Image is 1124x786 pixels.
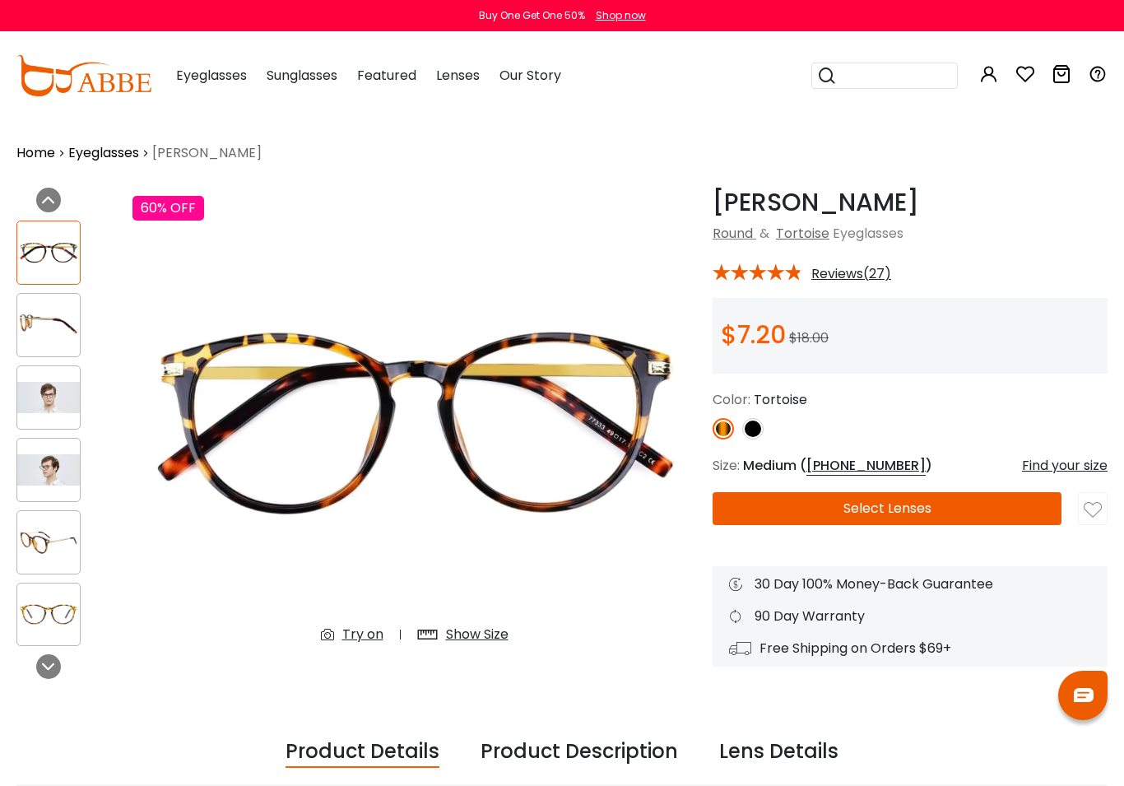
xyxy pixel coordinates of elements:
img: Callie Tortoise Combination Eyeglasses , UniversalBridgeFit Frames from ABBE Glasses [132,188,696,658]
img: Callie Tortoise Combination Eyeglasses , UniversalBridgeFit Frames from ABBE Glasses [17,527,80,558]
img: Callie Tortoise Combination Eyeglasses , UniversalBridgeFit Frames from ABBE Glasses [17,382,80,413]
img: Callie Tortoise Combination Eyeglasses , UniversalBridgeFit Frames from ABBE Glasses [17,599,80,630]
img: Callie Tortoise Combination Eyeglasses , UniversalBridgeFit Frames from ABBE Glasses [17,454,80,486]
div: 90 Day Warranty [729,607,1091,626]
img: abbeglasses.com [16,55,151,96]
div: Product Details [286,737,439,768]
span: $7.20 [721,317,786,352]
button: Select Lenses [713,492,1061,525]
a: Tortoise [776,224,829,243]
div: Shop now [596,8,646,23]
a: Round [713,224,753,243]
img: Callie Tortoise Combination Eyeglasses , UniversalBridgeFit Frames from ABBE Glasses [17,309,80,341]
a: Shop now [588,8,646,22]
img: chat [1074,688,1094,702]
span: $18.00 [789,328,829,347]
span: Sunglasses [267,66,337,85]
span: Eyeglasses [176,66,247,85]
div: Show Size [446,625,509,644]
span: Size: [713,456,740,475]
span: & [756,224,773,243]
span: Color: [713,390,750,409]
div: Product Description [481,737,678,768]
a: Home [16,143,55,163]
div: 30 Day 100% Money-Back Guarantee [729,574,1091,594]
div: Free Shipping on Orders $69+ [729,639,1091,658]
a: Eyeglasses [68,143,139,163]
img: Callie Tortoise Combination Eyeglasses , UniversalBridgeFit Frames from ABBE Glasses [17,237,80,268]
div: 60% OFF [132,196,204,221]
span: Lenses [436,66,480,85]
span: Our Story [499,66,561,85]
span: Eyeglasses [833,224,903,243]
div: Find your size [1022,456,1108,476]
h1: [PERSON_NAME] [713,188,1108,217]
span: Featured [357,66,416,85]
span: [PERSON_NAME] [152,143,262,163]
div: Lens Details [719,737,838,768]
img: like [1084,501,1102,519]
span: Reviews(27) [811,267,891,281]
div: Buy One Get One 50% [479,8,585,23]
span: Tortoise [754,390,807,409]
span: Medium ( ) [743,456,932,476]
div: Try on [342,625,383,644]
